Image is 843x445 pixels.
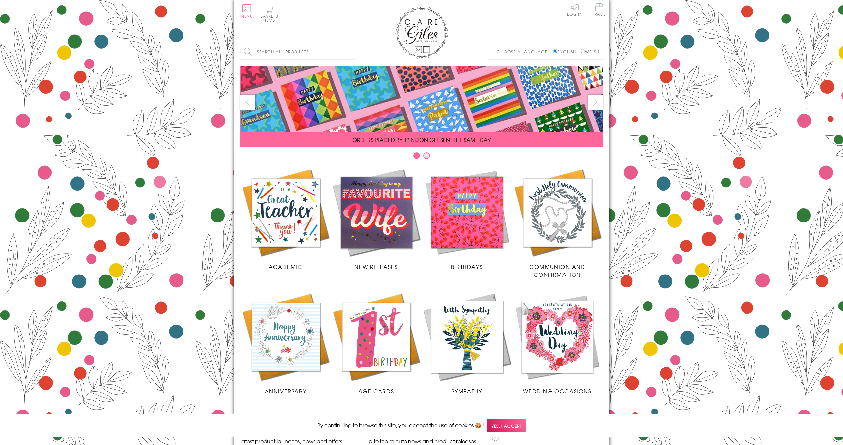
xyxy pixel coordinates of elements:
input: Search all products [240,44,356,59]
img: Claire Giles Greetings Cards [395,7,448,59]
span: Menu [240,13,253,19]
span: Trade [592,3,606,16]
label: Welsh [581,49,600,55]
label: English [553,49,579,55]
a: New Releases [331,167,422,271]
button: Carousel Page 2 [423,152,430,159]
span: Communion and Confirmation [529,263,585,278]
span: Anniversary [265,387,307,395]
button: Menu [240,4,253,18]
a: Birthdays [422,167,512,271]
button: Carousel Page 1 (Current Slide) [413,152,420,159]
span: Yes, I accept [487,419,526,432]
a: Log In [567,3,583,16]
span: New Releases [354,263,398,271]
span: Wedding Occasions [523,387,591,395]
div: Carousel Pagination [240,152,603,162]
span: Sympathy [452,387,482,395]
span: Birthdays [451,263,483,271]
input: Search [349,44,356,59]
a: Trade [592,3,606,17]
button: prev [240,95,255,110]
input: Welsh [581,49,585,53]
a: Age Cards [331,292,422,395]
a: Communion and Confirmation [512,167,603,278]
a: Wedding Occasions [512,292,603,395]
a: Accessibility Statement [504,431,586,440]
a: Anniversary [240,292,331,395]
span: Academic [269,263,303,271]
span: Age Cards [358,387,394,395]
p: Choose a language: [497,49,552,55]
a: Sympathy [422,292,512,395]
span: ORDERS PLACED BY 12 NOON GET SENT THE SAME DAY [352,136,491,144]
button: Basket0 items [260,5,278,22]
input: English [553,49,557,53]
span: 0 items [263,13,278,23]
button: next [588,95,603,110]
a: Academic [240,167,331,271]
